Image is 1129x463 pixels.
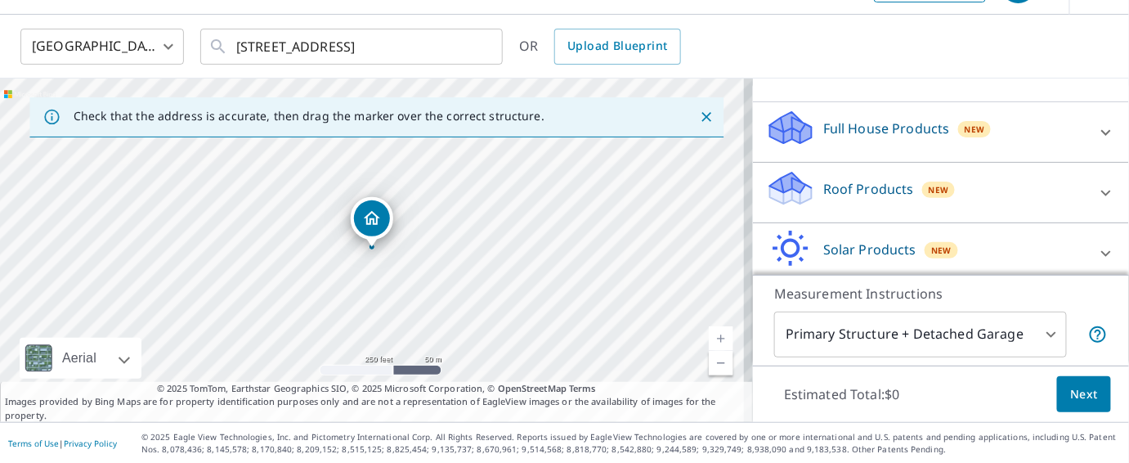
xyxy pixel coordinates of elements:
p: © 2025 Eagle View Technologies, Inc. and Pictometry International Corp. All Rights Reserved. Repo... [141,431,1121,456]
span: New [929,183,949,196]
div: Aerial [57,338,101,379]
span: Your report will include the primary structure and a detached garage if one exists. [1088,325,1108,344]
a: Privacy Policy [64,438,117,449]
div: Full House ProductsNew [766,109,1116,155]
p: Check that the address is accurate, then drag the marker over the correct structure. [74,109,544,124]
div: Roof ProductsNew [766,169,1116,216]
p: Measurement Instructions [774,284,1108,303]
span: Next [1070,384,1098,405]
div: [GEOGRAPHIC_DATA] [20,24,184,70]
button: Next [1057,376,1111,413]
div: Solar ProductsNew [766,230,1116,276]
div: Dropped pin, building 1, Residential property, 2116 Baihly Hills Dr SW Rochester, MN 55902 [351,197,393,248]
a: Terms [569,382,596,394]
p: Solar Products [823,240,916,259]
a: OpenStreetMap [498,382,567,394]
a: Current Level 17, Zoom Out [709,351,733,375]
span: © 2025 TomTom, Earthstar Geographics SIO, © 2025 Microsoft Corporation, © [157,382,596,396]
div: Primary Structure + Detached Garage [774,312,1067,357]
div: Aerial [20,338,141,379]
button: Close [696,106,717,128]
span: New [931,244,952,257]
a: Upload Blueprint [554,29,680,65]
input: Search by address or latitude-longitude [236,24,469,70]
p: | [8,438,117,448]
a: Current Level 17, Zoom In [709,326,733,351]
p: Estimated Total: $0 [771,376,913,412]
a: Terms of Use [8,438,59,449]
span: Upload Blueprint [567,36,667,56]
p: Roof Products [823,179,914,199]
div: OR [519,29,681,65]
span: New [965,123,985,136]
p: Full House Products [823,119,950,138]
